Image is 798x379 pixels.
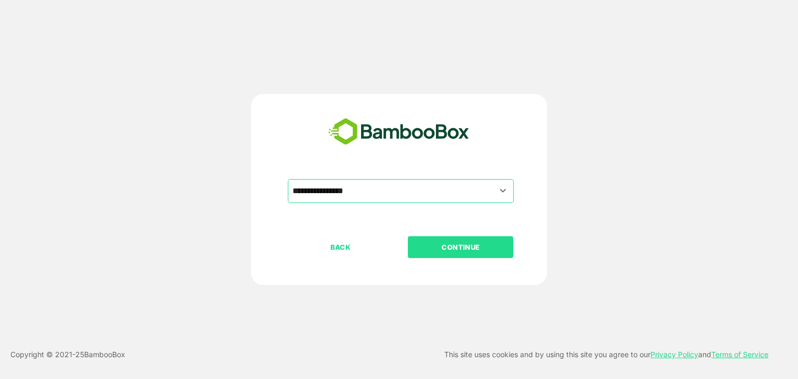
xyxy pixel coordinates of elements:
p: This site uses cookies and by using this site you agree to our and [444,348,768,361]
button: Open [496,184,510,198]
p: Copyright © 2021- 25 BambooBox [10,348,125,361]
a: Privacy Policy [650,350,698,359]
p: CONTINUE [409,241,513,253]
img: bamboobox [323,115,475,149]
a: Terms of Service [711,350,768,359]
p: BACK [289,241,393,253]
